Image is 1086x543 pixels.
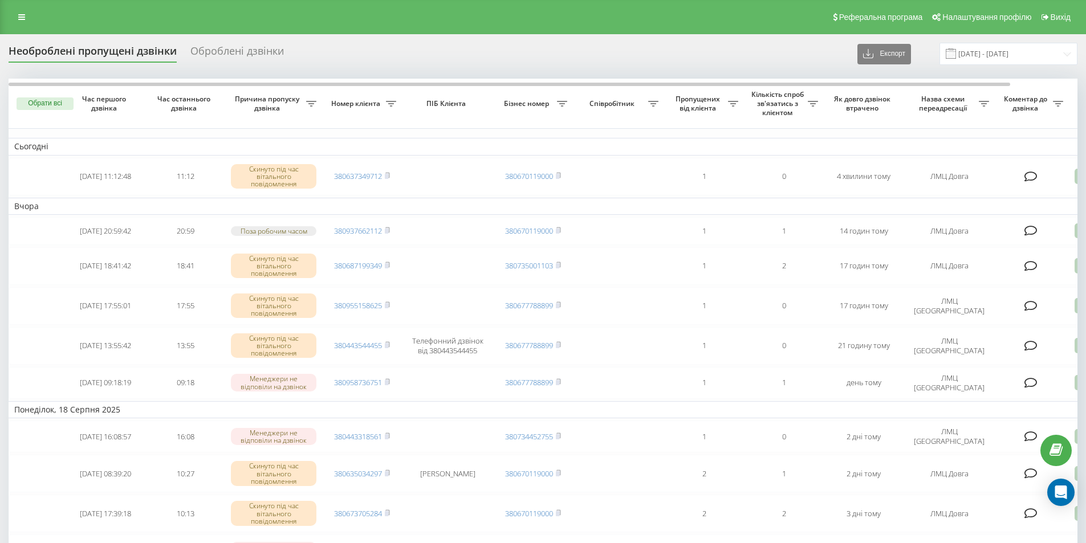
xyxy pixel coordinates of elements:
[904,495,995,532] td: ЛМЦ Довга
[824,287,904,325] td: 17 годин тому
[334,431,382,442] a: 380443318561
[231,226,316,236] div: Поза робочим часом
[904,367,995,399] td: ЛМЦ [GEOGRAPHIC_DATA]
[505,171,553,181] a: 380670119000
[664,420,744,452] td: 1
[66,158,145,195] td: [DATE] 11:12:48
[904,420,995,452] td: ЛМЦ [GEOGRAPHIC_DATA]
[334,300,382,311] a: 380955158625
[904,217,995,245] td: ЛМЦ Довга
[664,247,744,285] td: 1
[664,287,744,325] td: 1
[909,95,979,112] span: Назва схеми переадресації
[839,13,923,22] span: Реферальна програма
[744,495,824,532] td: 2
[66,217,145,245] td: [DATE] 20:59:42
[66,247,145,285] td: [DATE] 18:41:42
[505,260,553,271] a: 380735001103
[824,158,904,195] td: 4 хвилини тому
[17,97,74,110] button: Обрати всі
[744,455,824,492] td: 1
[744,287,824,325] td: 0
[505,377,553,387] a: 380677788899
[334,508,382,518] a: 380673705284
[1000,95,1053,112] span: Коментар до дзвінка
[1051,13,1071,22] span: Вихід
[744,217,824,245] td: 1
[904,247,995,285] td: ЛМЦ Довга
[66,420,145,452] td: [DATE] 16:08:57
[904,158,995,195] td: ЛМЦ Довга
[145,367,225,399] td: 09:18
[154,95,216,112] span: Час останнього дзвінка
[145,247,225,285] td: 18:41
[579,99,648,108] span: Співробітник
[833,95,894,112] span: Як довго дзвінок втрачено
[231,95,306,112] span: Причина пропуску дзвінка
[824,420,904,452] td: 2 дні тому
[66,327,145,365] td: [DATE] 13:55:42
[66,495,145,532] td: [DATE] 17:39:18
[664,327,744,365] td: 1
[664,217,744,245] td: 1
[231,428,316,445] div: Менеджери не відповіли на дзвінок
[334,226,382,236] a: 380937662112
[231,501,316,526] div: Скинуто під час вітального повідомлення
[231,293,316,319] div: Скинуто під час вітального повідомлення
[505,300,553,311] a: 380677788899
[750,90,808,117] span: Кількість спроб зв'язатись з клієнтом
[857,44,911,64] button: Експорт
[664,158,744,195] td: 1
[190,45,284,63] div: Оброблені дзвінки
[904,327,995,365] td: ЛМЦ [GEOGRAPHIC_DATA]
[145,327,225,365] td: 13:55
[664,455,744,492] td: 2
[402,455,493,492] td: [PERSON_NAME]
[904,455,995,492] td: ЛМЦ Довга
[75,95,136,112] span: Час першого дзвінка
[904,287,995,325] td: ЛМЦ [GEOGRAPHIC_DATA]
[744,367,824,399] td: 1
[824,367,904,399] td: день тому
[334,468,382,479] a: 380635034297
[664,367,744,399] td: 1
[824,455,904,492] td: 2 дні тому
[66,287,145,325] td: [DATE] 17:55:01
[334,260,382,271] a: 380687199349
[824,247,904,285] td: 17 годин тому
[744,327,824,365] td: 0
[505,226,553,236] a: 380670119000
[412,99,483,108] span: ПІБ Клієнта
[145,420,225,452] td: 16:08
[402,327,493,365] td: Телефонний дзвінок від 380443544455
[824,217,904,245] td: 14 годин тому
[1047,479,1075,506] div: Open Intercom Messenger
[505,508,553,518] a: 380670119000
[942,13,1031,22] span: Налаштування профілю
[145,495,225,532] td: 10:13
[145,217,225,245] td: 20:59
[231,374,316,391] div: Менеджери не відповіли на дзвінок
[744,247,824,285] td: 2
[334,171,382,181] a: 380637349712
[505,431,553,442] a: 380734452755
[744,420,824,452] td: 0
[145,287,225,325] td: 17:55
[66,367,145,399] td: [DATE] 09:18:19
[505,340,553,350] a: 380677788899
[664,495,744,532] td: 2
[231,254,316,279] div: Скинуто під час вітального повідомлення
[231,461,316,486] div: Скинуто під час вітального повідомлення
[9,45,177,63] div: Необроблені пропущені дзвінки
[505,468,553,479] a: 380670119000
[145,158,225,195] td: 11:12
[66,455,145,492] td: [DATE] 08:39:20
[824,327,904,365] td: 21 годину тому
[231,333,316,358] div: Скинуто під час вітального повідомлення
[670,95,728,112] span: Пропущених від клієнта
[231,164,316,189] div: Скинуто під час вітального повідомлення
[744,158,824,195] td: 0
[334,377,382,387] a: 380958736751
[328,99,386,108] span: Номер клієнта
[145,455,225,492] td: 10:27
